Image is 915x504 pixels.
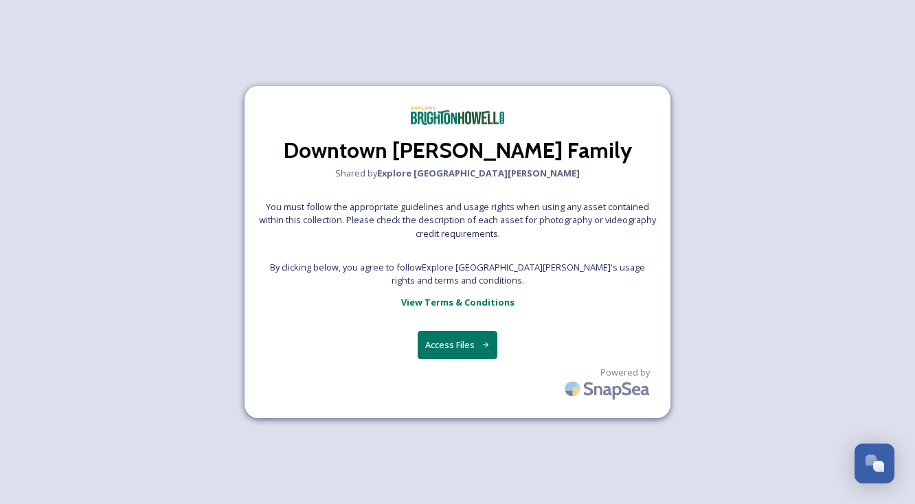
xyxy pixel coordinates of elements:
h2: Downtown [PERSON_NAME] Family [284,134,632,167]
strong: View Terms & Conditions [401,296,515,308]
span: By clicking below, you agree to follow Explore [GEOGRAPHIC_DATA][PERSON_NAME] 's usage rights and... [258,261,657,287]
strong: Explore [GEOGRAPHIC_DATA][PERSON_NAME] [377,167,580,179]
span: Shared by [335,167,580,180]
a: View Terms & Conditions [401,294,515,310]
img: BHA_02.webp [389,100,526,134]
img: SnapSea Logo [561,373,657,405]
span: Powered by [600,366,650,379]
button: Access Files [418,331,498,359]
span: You must follow the appropriate guidelines and usage rights when using any asset contained within... [258,201,657,240]
button: Open Chat [855,444,894,483]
